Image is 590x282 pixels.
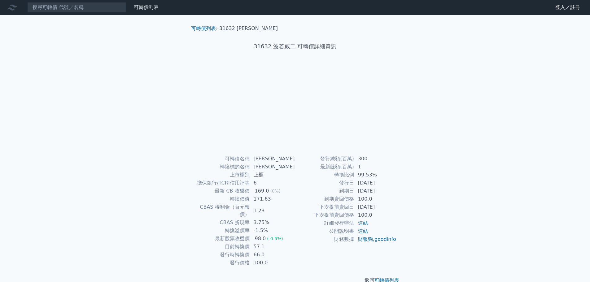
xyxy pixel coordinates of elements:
td: 6 [250,179,295,187]
td: 詳細發行辦法 [295,219,354,227]
td: [DATE] [354,187,397,195]
td: CBAS 折現率 [194,219,250,227]
td: 公開說明書 [295,227,354,235]
td: , [354,235,397,243]
td: 下次提前賣回價格 [295,211,354,219]
td: 66.0 [250,251,295,259]
span: (-0.5%) [267,236,283,241]
td: [PERSON_NAME] [250,155,295,163]
td: 發行時轉換價 [194,251,250,259]
td: 擔保銀行/TCRI信用評等 [194,179,250,187]
td: 上櫃 [250,171,295,179]
td: 3.75% [250,219,295,227]
td: 財務數據 [295,235,354,243]
div: 98.0 [254,235,267,242]
td: 171.63 [250,195,295,203]
td: 100.0 [250,259,295,267]
a: 登入／註冊 [550,2,585,12]
td: 轉換價值 [194,195,250,203]
a: goodinfo [374,236,396,242]
td: 轉換溢價率 [194,227,250,235]
div: 169.0 [254,187,270,195]
a: 連結 [358,220,368,226]
td: 100.0 [354,195,397,203]
td: 最新 CB 收盤價 [194,187,250,195]
td: 1 [354,163,397,171]
h1: 31632 波若威二 可轉債詳細資訊 [186,42,404,51]
td: 目前轉換價 [194,243,250,251]
td: 上市櫃別 [194,171,250,179]
td: 轉換比例 [295,171,354,179]
td: 發行價格 [194,259,250,267]
td: [DATE] [354,179,397,187]
td: 發行總額(百萬) [295,155,354,163]
td: 57.1 [250,243,295,251]
td: 300 [354,155,397,163]
a: 連結 [358,228,368,234]
td: 到期賣回價格 [295,195,354,203]
td: 最新股票收盤價 [194,235,250,243]
td: 1.23 [250,203,295,219]
td: 可轉債名稱 [194,155,250,163]
li: 31632 [PERSON_NAME] [219,25,278,32]
td: 99.53% [354,171,397,179]
td: 最新餘額(百萬) [295,163,354,171]
td: -1.5% [250,227,295,235]
td: CBAS 權利金（百元報價） [194,203,250,219]
a: 可轉債列表 [191,25,216,31]
span: (0%) [270,189,280,193]
td: 到期日 [295,187,354,195]
td: [DATE] [354,203,397,211]
td: 100.0 [354,211,397,219]
li: › [191,25,218,32]
td: 下次提前賣回日 [295,203,354,211]
a: 財報狗 [358,236,373,242]
td: 發行日 [295,179,354,187]
td: [PERSON_NAME] [250,163,295,171]
input: 搜尋可轉債 代號／名稱 [27,2,126,13]
a: 可轉債列表 [134,4,159,10]
td: 轉換標的名稱 [194,163,250,171]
